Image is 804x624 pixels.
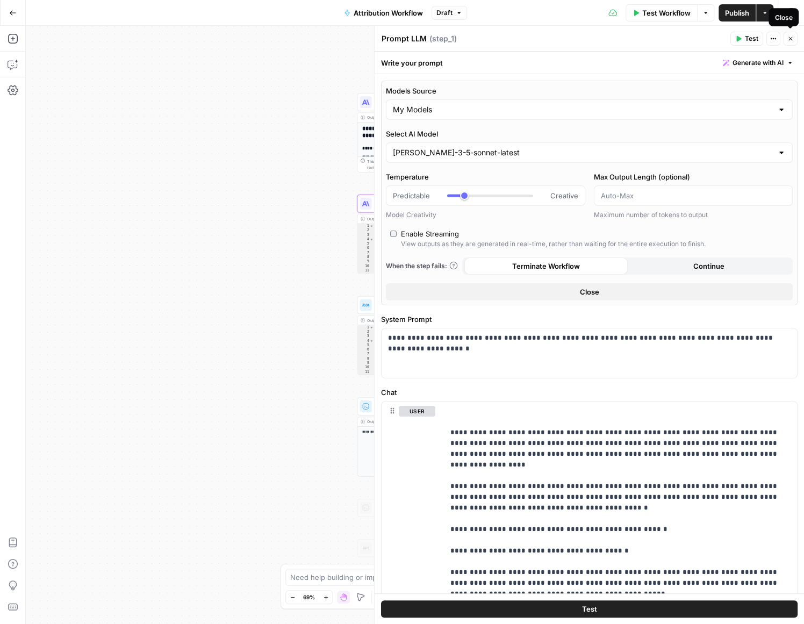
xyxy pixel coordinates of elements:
input: claude-3-5-sonnet-latest [393,147,773,158]
button: Test Workflow [626,4,697,21]
div: Output [367,216,452,222]
div: Format JSONFormat JSONStep 17Output{ "opp_id":"006QK00000MxzduYAB", "opp_name":"Rare Candy - Rene... [357,296,473,375]
div: 9 [357,361,374,365]
div: Write your prompt [375,52,804,74]
button: user [399,406,435,417]
div: 10 [357,365,374,370]
button: Continue [627,257,791,275]
div: 2 [357,228,374,233]
div: 4 [357,339,374,343]
input: Auto-Max [600,190,786,201]
div: Output [367,114,452,120]
div: Maximum number of tokens to output [593,210,793,220]
span: Continue [693,261,724,271]
div: 6 [357,347,374,352]
div: 7 [357,352,374,356]
span: Generate with AI [733,58,784,68]
span: Creative [550,190,578,201]
button: Generate with AI [719,56,798,70]
div: Model Creativity [386,210,585,220]
div: 3 [357,233,374,237]
div: 1 [357,224,374,228]
div: Call APICall APIStep 19 [357,539,473,557]
label: Chat [381,387,798,398]
span: Publish [725,8,749,18]
div: 5 [357,343,374,347]
div: 10 [357,264,374,268]
div: Output [367,317,452,323]
div: Enable Streaming [401,228,459,239]
div: 5 [357,242,374,246]
button: Attribution Workflow [338,4,429,21]
span: Predictable [393,190,430,201]
div: 3 [357,334,374,338]
span: 69% [303,593,315,601]
div: 8 [357,255,374,259]
button: Publish [719,4,756,21]
input: Enable StreamingView outputs as they are generated in real-time, rather than waiting for the enti... [390,231,397,237]
div: 12 [357,374,374,378]
div: 8 [357,356,374,361]
input: My Models [393,104,773,115]
div: Run Code · JavaScriptRun CodeStep 18 [357,499,473,517]
div: This output is too large & has been abbreviated for review. to view the full content. [367,159,469,170]
label: Select AI Model [386,128,793,139]
div: 4 [357,237,374,241]
span: Test Workflow [642,8,691,18]
label: Max Output Length (optional) [593,171,793,182]
div: Close [774,12,792,23]
span: Close [579,286,599,297]
span: Terminate Workflow [512,261,579,271]
label: Models Source [386,85,793,96]
span: Attribution Workflow [354,8,423,18]
button: Close [386,283,793,300]
div: Output [367,419,452,425]
span: Draft [436,8,453,18]
span: ( step_1 ) [429,33,457,44]
div: 12 [357,273,374,277]
span: Test [582,604,597,614]
button: Test [381,600,798,618]
a: When the step fails: [386,261,458,271]
div: 11 [357,268,374,272]
div: 9 [357,260,374,264]
div: 1 [357,325,374,329]
div: View outputs as they are generated in real-time, rather than waiting for the entire execution to ... [401,239,706,249]
div: 2 [357,329,374,334]
button: Draft [432,6,467,20]
textarea: Prompt LLM [382,33,427,44]
span: Test [745,34,758,44]
div: 6 [357,246,374,250]
div: LLM · [PERSON_NAME] 3.5 SonnetPrompt LLMStep 1Output{ "opp_id":"006QK00000MxzduYAB", "opp_name":"... [357,195,473,274]
div: 7 [357,250,374,255]
div: WorkflowSet InputsInputs [357,53,473,71]
div: 11 [357,370,374,374]
label: Temperature [386,171,585,182]
button: Test [730,32,763,46]
label: System Prompt [381,314,798,325]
